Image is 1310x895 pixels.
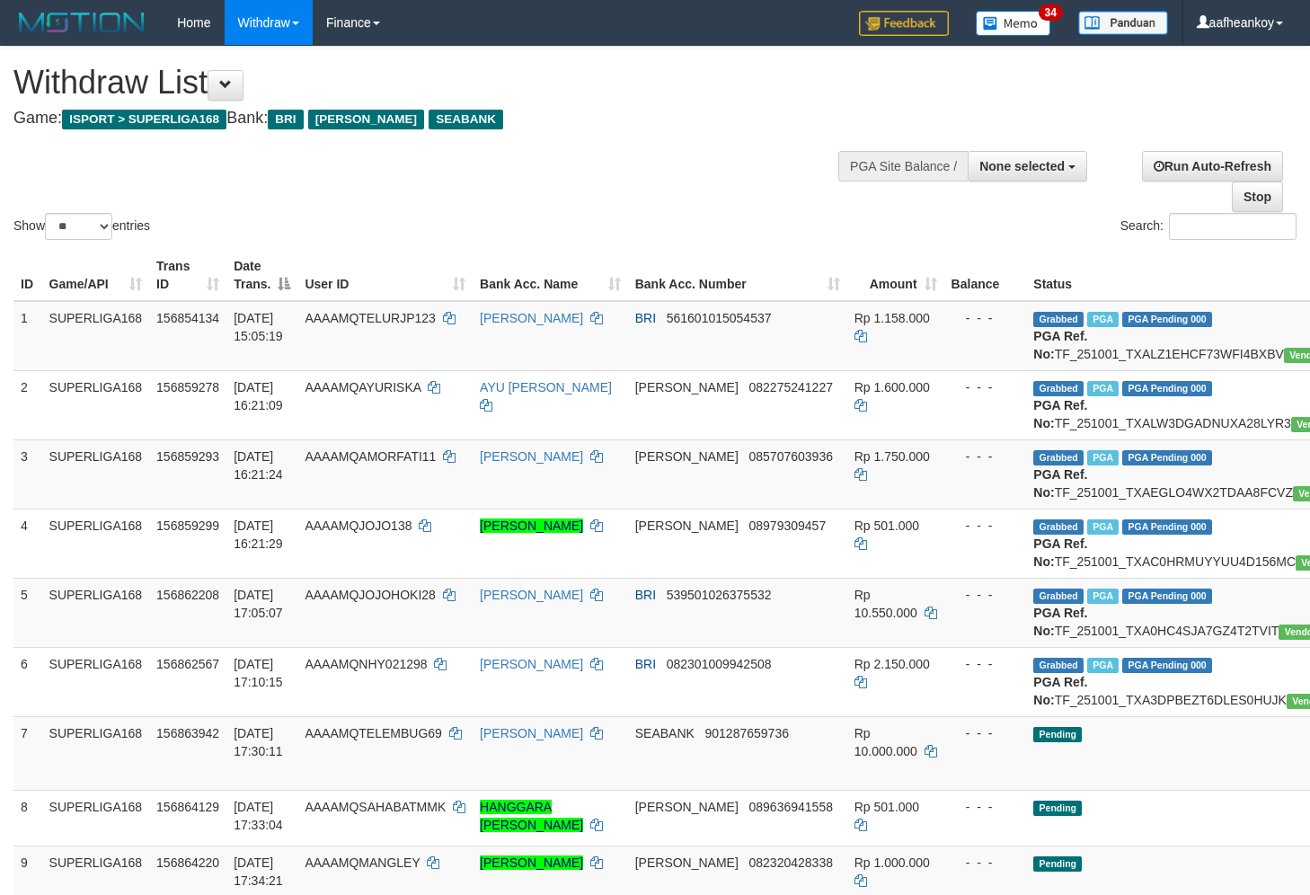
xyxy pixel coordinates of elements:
span: SEABANK [635,726,695,740]
b: PGA Ref. No: [1033,398,1087,430]
span: [PERSON_NAME] [635,855,739,870]
td: 8 [13,790,42,846]
b: PGA Ref. No: [1033,675,1087,707]
span: Pending [1033,727,1082,742]
div: PGA Site Balance / [838,151,968,182]
span: 156854134 [156,311,219,325]
span: AAAAMQMANGLEY [305,855,420,870]
label: Show entries [13,213,150,240]
span: 156859299 [156,518,219,533]
td: SUPERLIGA168 [42,370,150,439]
span: PGA Pending [1122,381,1212,396]
div: - - - [952,655,1020,673]
td: SUPERLIGA168 [42,301,150,371]
span: AAAAMQAMORFATI11 [305,449,436,464]
span: Copy 082320428338 to clipboard [749,855,833,870]
a: Stop [1232,182,1283,212]
img: panduan.png [1078,11,1168,35]
span: Copy 082301009942508 to clipboard [667,657,772,671]
td: SUPERLIGA168 [42,716,150,790]
span: Copy 539501026375532 to clipboard [667,588,772,602]
td: 7 [13,716,42,790]
a: [PERSON_NAME] [480,518,583,533]
span: [PERSON_NAME] [635,449,739,464]
span: Grabbed [1033,312,1084,327]
a: [PERSON_NAME] [480,311,583,325]
span: Grabbed [1033,519,1084,535]
span: Grabbed [1033,589,1084,604]
span: 156864129 [156,800,219,814]
span: PGA Pending [1122,450,1212,465]
span: Copy 085707603936 to clipboard [749,449,833,464]
span: AAAAMQNHY021298 [305,657,427,671]
td: 3 [13,439,42,509]
span: BRI [268,110,303,129]
span: [DATE] 17:30:11 [234,726,283,758]
b: PGA Ref. No: [1033,329,1087,361]
a: AYU [PERSON_NAME] [480,380,612,394]
span: Marked by aafsengchandara [1087,589,1119,604]
th: Trans ID: activate to sort column ascending [149,250,226,301]
span: [DATE] 16:21:29 [234,518,283,551]
span: Rp 1.600.000 [854,380,930,394]
span: Marked by aafheankoy [1087,381,1119,396]
span: AAAAMQAYURISKA [305,380,420,394]
span: Rp 10.550.000 [854,588,917,620]
span: Copy 089636941558 to clipboard [749,800,833,814]
td: SUPERLIGA168 [42,647,150,716]
td: SUPERLIGA168 [42,439,150,509]
span: Marked by aafsengchandara [1087,312,1119,327]
span: Copy 901287659736 to clipboard [705,726,789,740]
a: [PERSON_NAME] [480,449,583,464]
span: Copy 561601015054537 to clipboard [667,311,772,325]
span: Rp 1.000.000 [854,855,930,870]
span: [DATE] 16:21:24 [234,449,283,482]
div: - - - [952,517,1020,535]
span: BRI [635,588,656,602]
b: PGA Ref. No: [1033,606,1087,638]
span: Rp 501.000 [854,518,919,533]
span: Copy 082275241227 to clipboard [749,380,833,394]
span: [DATE] 17:05:07 [234,588,283,620]
a: [PERSON_NAME] [480,657,583,671]
span: Marked by aafheankoy [1087,450,1119,465]
span: Grabbed [1033,658,1084,673]
span: PGA Pending [1122,589,1212,604]
span: [DATE] 16:21:09 [234,380,283,412]
div: - - - [952,854,1020,872]
span: AAAAMQJOJO138 [305,518,412,533]
h4: Game: Bank: [13,110,855,128]
span: Marked by aafsengchandara [1087,658,1119,673]
span: Rp 501.000 [854,800,919,814]
span: 34 [1039,4,1063,21]
span: Rp 2.150.000 [854,657,930,671]
a: [PERSON_NAME] [480,588,583,602]
td: 2 [13,370,42,439]
h1: Withdraw List [13,65,855,101]
a: HANGGARA [PERSON_NAME] [480,800,583,832]
span: Rp 10.000.000 [854,726,917,758]
div: - - - [952,798,1020,816]
img: Button%20Memo.svg [976,11,1051,36]
div: - - - [952,378,1020,396]
th: Amount: activate to sort column ascending [847,250,944,301]
span: 156863942 [156,726,219,740]
button: None selected [968,151,1087,182]
th: User ID: activate to sort column ascending [297,250,473,301]
span: None selected [979,159,1065,173]
a: [PERSON_NAME] [480,855,583,870]
th: Game/API: activate to sort column ascending [42,250,150,301]
span: Pending [1033,801,1082,816]
span: 156862208 [156,588,219,602]
div: - - - [952,724,1020,742]
a: Run Auto-Refresh [1142,151,1283,182]
td: 6 [13,647,42,716]
span: PGA Pending [1122,312,1212,327]
td: 5 [13,578,42,647]
th: Bank Acc. Name: activate to sort column ascending [473,250,628,301]
span: 156859278 [156,380,219,394]
span: [PERSON_NAME] [635,518,739,533]
label: Search: [1120,213,1297,240]
span: 156859293 [156,449,219,464]
div: - - - [952,309,1020,327]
